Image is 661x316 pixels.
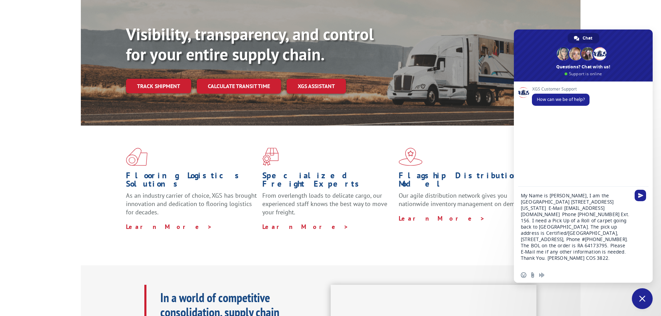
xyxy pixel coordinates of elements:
h1: Specialized Freight Experts [262,171,393,191]
p: From overlength loads to delicate cargo, our experienced staff knows the best way to move your fr... [262,191,393,222]
div: Chat [568,33,599,43]
b: Visibility, transparency, and control for your entire supply chain. [126,23,374,65]
span: Our agile distribution network gives you nationwide inventory management on demand. [399,191,526,208]
img: xgs-icon-focused-on-flooring-red [262,148,279,166]
a: Calculate transit time [197,79,281,94]
span: Chat [583,33,592,43]
a: Track shipment [126,79,191,93]
a: Learn More > [262,223,349,231]
span: Send a file [530,272,535,278]
textarea: Compose your message... [521,193,630,267]
a: Learn More > [126,223,212,231]
span: How can we be of help? [537,96,585,102]
div: Close chat [632,288,653,309]
span: Send [635,190,646,201]
img: xgs-icon-flagship-distribution-model-red [399,148,423,166]
img: xgs-icon-total-supply-chain-intelligence-red [126,148,147,166]
h1: Flooring Logistics Solutions [126,171,257,191]
span: Audio message [539,272,544,278]
span: XGS Customer Support [532,87,590,92]
span: As an industry carrier of choice, XGS has brought innovation and dedication to flooring logistics... [126,191,257,216]
h1: Flagship Distribution Model [399,171,530,191]
a: Learn More > [399,214,485,222]
a: XGS ASSISTANT [287,79,346,94]
span: Insert an emoji [521,272,526,278]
